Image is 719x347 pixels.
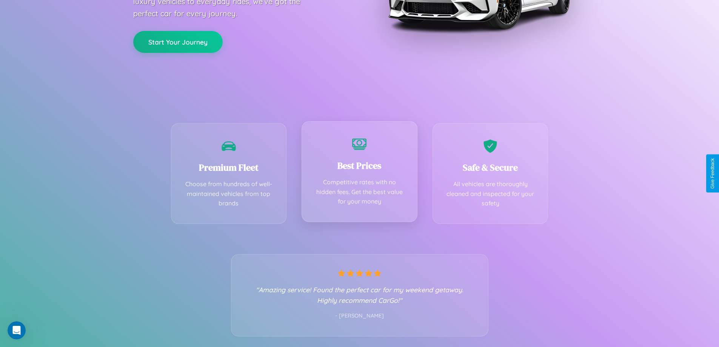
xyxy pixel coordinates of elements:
h3: Premium Fleet [183,161,275,174]
p: Choose from hundreds of well-maintained vehicles from top brands [183,179,275,208]
p: - [PERSON_NAME] [246,311,473,321]
p: All vehicles are thoroughly cleaned and inspected for your safety [444,179,537,208]
button: Start Your Journey [133,31,223,53]
p: Competitive rates with no hidden fees. Get the best value for your money [313,177,406,207]
h3: Best Prices [313,159,406,172]
div: Give Feedback [710,158,715,189]
p: "Amazing service! Found the perfect car for my weekend getaway. Highly recommend CarGo!" [246,284,473,305]
iframe: Intercom live chat [8,321,26,339]
h3: Safe & Secure [444,161,537,174]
